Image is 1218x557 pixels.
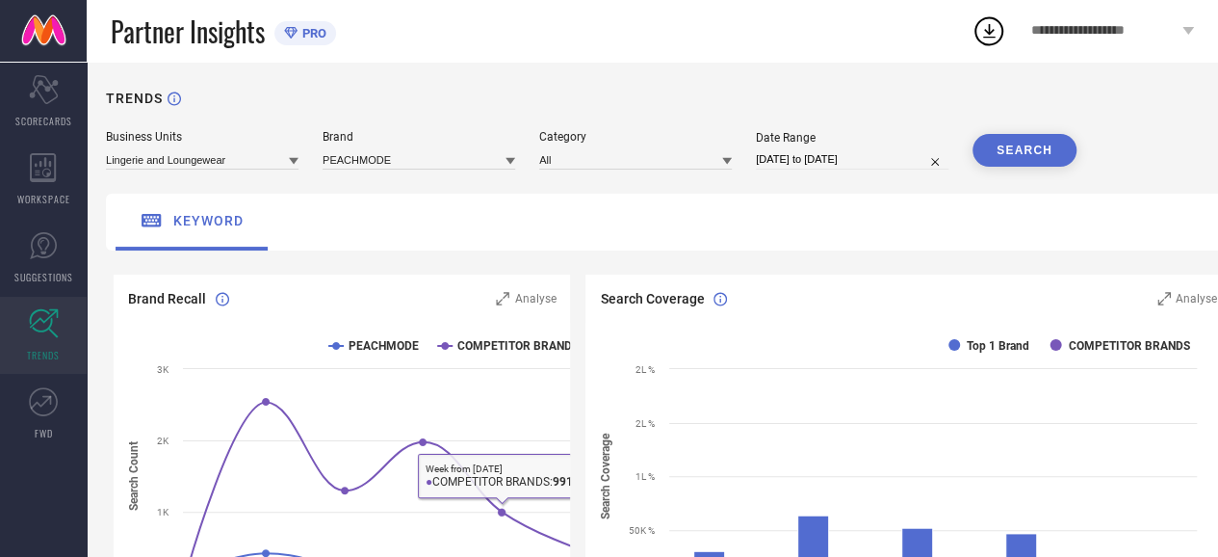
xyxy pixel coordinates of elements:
span: SCORECARDS [15,114,72,128]
text: 1L % [635,471,655,482]
span: TRENDS [27,348,60,362]
span: Analyse [1176,292,1217,305]
text: 2K [157,436,169,446]
div: Brand [323,130,515,144]
div: Business Units [106,130,298,144]
button: SEARCH [972,134,1076,167]
text: 3K [157,364,169,375]
tspan: Search Count [127,441,141,511]
span: PRO [298,26,326,40]
span: Brand Recall [128,291,206,306]
svg: Zoom [496,292,509,305]
tspan: Search Coverage [599,433,612,519]
text: 2L % [635,364,655,375]
text: COMPETITOR BRANDS [1069,339,1190,353]
span: SUGGESTIONS [14,270,73,284]
text: 50K % [629,525,655,536]
div: Date Range [756,131,948,145]
input: Select date range [756,149,948,170]
text: 1K [157,507,169,517]
text: COMPETITOR BRANDS [457,339,579,353]
span: WORKSPACE [17,192,70,206]
span: FWD [35,426,53,440]
span: Partner Insights [111,12,265,51]
text: 2L % [635,418,655,429]
svg: Zoom [1157,292,1171,305]
span: keyword [173,213,244,228]
text: PEACHMODE [349,339,419,353]
text: Top 1 Brand [967,339,1029,353]
h1: TRENDS [106,91,163,106]
div: Open download list [972,13,1006,48]
span: Analyse [514,292,556,305]
span: Search Coverage [600,291,704,306]
div: Category [539,130,732,144]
